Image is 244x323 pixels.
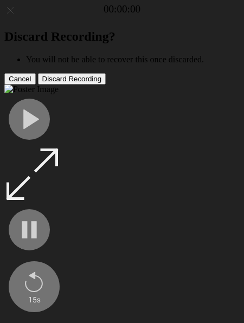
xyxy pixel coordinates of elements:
img: Poster Image [4,85,59,94]
h2: Discard Recording? [4,29,240,44]
button: Discard Recording [38,73,106,85]
button: Cancel [4,73,36,85]
a: 00:00:00 [104,3,140,15]
li: You will not be able to recover this once discarded. [26,55,240,64]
